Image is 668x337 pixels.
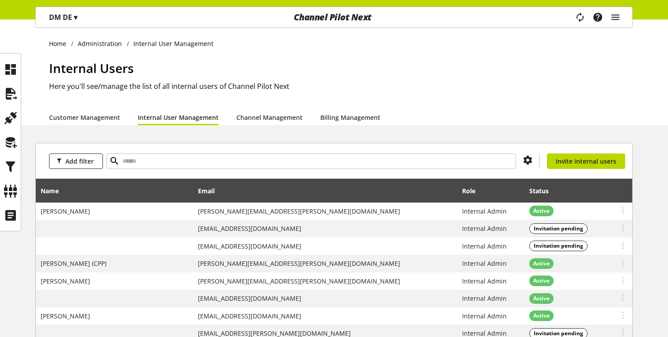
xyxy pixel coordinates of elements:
[198,259,400,268] span: [PERSON_NAME][EMAIL_ADDRESS][PERSON_NAME][DOMAIN_NAME]
[462,242,507,250] span: Internal Admin
[198,186,224,195] div: Email
[462,277,507,285] span: Internal Admin
[556,157,616,166] span: Invite internal users
[533,295,550,303] span: Active
[534,242,583,250] span: Invitation pending
[73,39,127,48] a: Administration
[49,12,77,23] p: DM DE
[198,277,400,285] span: [PERSON_NAME][EMAIL_ADDRESS][PERSON_NAME][DOMAIN_NAME]
[462,186,484,195] div: Role
[462,312,507,320] span: Internal Admin
[41,259,106,268] span: [PERSON_NAME] (CPP)
[138,113,219,122] a: Internal User Management
[547,153,625,169] a: Invite internal users
[65,157,94,166] span: Add filter
[41,312,90,320] span: [PERSON_NAME]
[198,242,301,250] span: [EMAIL_ADDRESS][DOMAIN_NAME]
[74,12,77,22] span: ▾
[49,81,633,92] h2: Here you'll see/manage the list of all internal users of Channel Pilot Next
[49,153,103,169] button: Add filter
[49,60,134,77] span: Internal Users
[533,260,550,268] span: Active
[198,294,301,303] span: [EMAIL_ADDRESS][DOMAIN_NAME]
[462,259,507,268] span: Internal Admin
[533,277,550,285] span: Active
[236,113,303,122] a: Channel Management
[198,207,400,215] span: [PERSON_NAME][EMAIL_ADDRESS][PERSON_NAME][DOMAIN_NAME]
[462,294,507,303] span: Internal Admin
[462,224,507,233] span: Internal Admin
[49,39,71,48] a: Home
[533,207,550,215] span: Active
[320,113,380,122] a: Billing Management
[198,224,301,233] span: [EMAIL_ADDRESS][DOMAIN_NAME]
[41,277,90,285] span: [PERSON_NAME]
[41,207,90,215] span: [PERSON_NAME]
[35,7,633,28] nav: main navigation
[529,186,558,195] div: Status
[49,113,120,122] a: Customer Management
[462,207,507,215] span: Internal Admin
[533,312,550,320] span: Active
[198,312,301,320] span: [EMAIL_ADDRESS][DOMAIN_NAME]
[41,186,68,195] div: Name
[534,225,583,233] span: Invitation pending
